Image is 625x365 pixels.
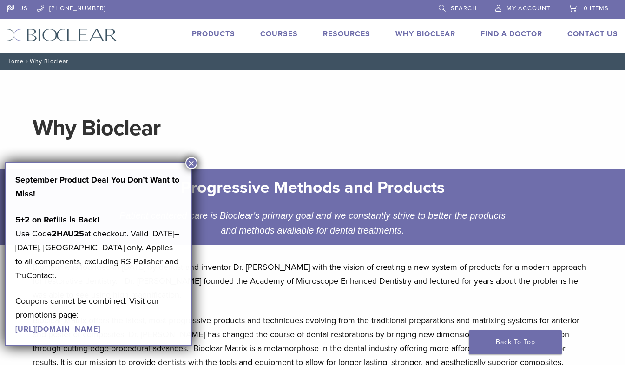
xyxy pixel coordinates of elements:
div: Patient centered care is Bioclear's primary goal and we constantly strive to better the products ... [104,208,521,238]
strong: September Product Deal You Don’t Want to Miss! [15,175,179,199]
a: Home [4,58,24,65]
button: Close [185,157,197,169]
a: Back To Top [469,330,562,354]
p: Bioclear was founded in [DATE] by dentist and inventor Dr. [PERSON_NAME] with the vision of creat... [33,260,592,302]
span: My Account [507,5,550,12]
span: / [24,59,30,64]
a: Products [192,29,235,39]
a: Resources [323,29,370,39]
span: 0 items [584,5,609,12]
p: Coupons cannot be combined. Visit our promotions page: [15,294,182,336]
h2: Progressive Methods and Products [111,176,514,199]
a: [URL][DOMAIN_NAME] [15,325,100,334]
a: Contact Us [567,29,618,39]
strong: 5+2 on Refills is Back! [15,215,99,225]
a: Find A Doctor [480,29,542,39]
a: Why Bioclear [395,29,455,39]
img: Bioclear [7,28,117,42]
a: Courses [260,29,298,39]
span: Search [451,5,477,12]
strong: 2HAU25 [52,228,84,239]
h1: Why Bioclear [33,117,592,139]
p: Use Code at checkout. Valid [DATE]–[DATE], [GEOGRAPHIC_DATA] only. Applies to all components, exc... [15,213,182,282]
